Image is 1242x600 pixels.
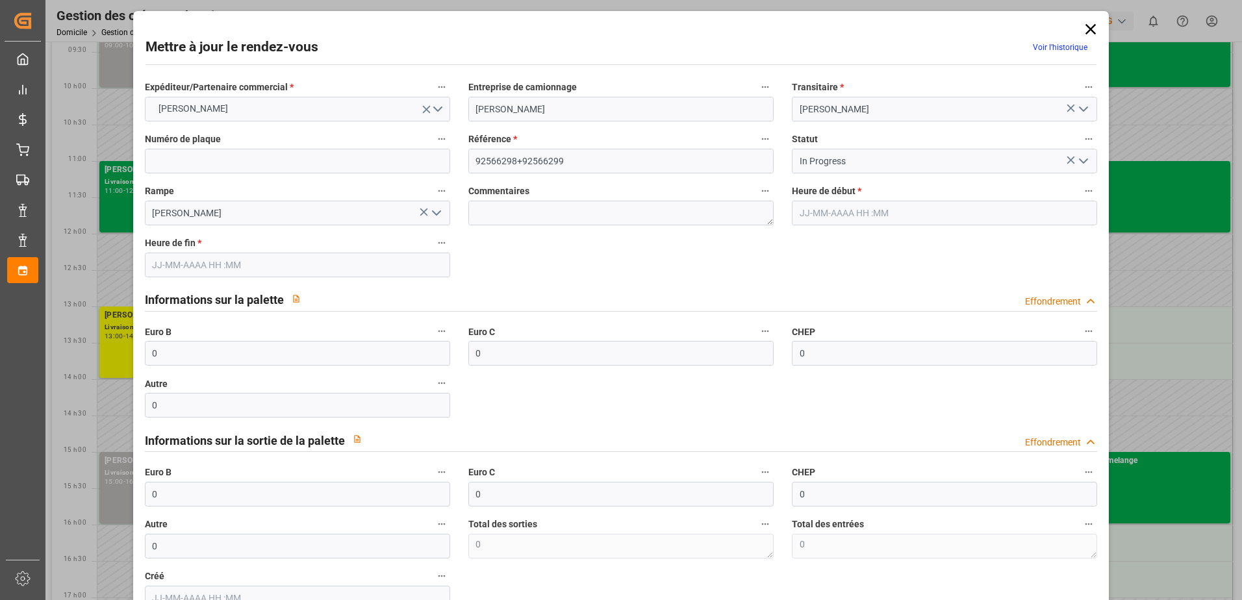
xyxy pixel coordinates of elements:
font: Créé [145,571,164,581]
font: CHEP [792,467,815,477]
input: Type à rechercher/sélectionner [792,149,1097,173]
h2: Informations sur la palette [145,291,284,308]
button: Autre [433,375,450,392]
font: Entreprise de camionnage [468,82,577,92]
button: Euro C [757,323,774,340]
font: Heure de début [792,186,855,196]
button: Entreprise de camionnage [757,79,774,95]
button: Total des entrées [1080,516,1097,532]
textarea: 0 [792,534,1097,558]
input: JJ-MM-AAAA HH :MM [792,201,1097,225]
button: Commentaires [757,182,774,199]
button: CHEP [1080,323,1097,340]
font: Heure de fin [145,238,196,248]
font: Expéditeur/Partenaire commercial [145,82,288,92]
font: Euro B [145,467,171,477]
div: Effondrement [1025,295,1081,308]
button: Total des sorties [757,516,774,532]
button: Euro C [757,464,774,481]
button: View description [345,427,370,451]
button: Numéro de plaque [433,131,450,147]
h2: Informations sur la sortie de la palette [145,432,345,449]
font: Statut [792,134,818,144]
input: JJ-MM-AAAA HH :MM [145,253,450,277]
button: Autre [433,516,450,532]
button: Transitaire * [1080,79,1097,95]
button: CHEP [1080,464,1097,481]
font: Commentaires [468,186,529,196]
font: Transitaire [792,82,838,92]
font: Total des sorties [468,519,537,529]
button: Référence * [757,131,774,147]
button: Ouvrir le menu [145,97,450,121]
button: Statut [1080,131,1097,147]
input: Type à rechercher/sélectionner [145,201,450,225]
font: Rampe [145,186,174,196]
button: Expéditeur/Partenaire commercial * [433,79,450,95]
button: Rampe [433,182,450,199]
font: Euro C [468,467,495,477]
button: Ouvrir le menu [1073,151,1093,171]
font: Autre [145,379,168,389]
button: Créé [433,568,450,584]
font: Numéro de plaque [145,134,221,144]
font: Autre [145,519,168,529]
span: [PERSON_NAME] [152,102,234,116]
font: Euro B [145,327,171,337]
a: Voir l’historique [1033,43,1087,52]
button: Heure de fin * [433,234,450,251]
h2: Mettre à jour le rendez-vous [146,37,318,58]
button: View description [284,286,309,311]
font: Total des entrées [792,519,864,529]
font: Euro C [468,327,495,337]
button: Ouvrir le menu [1073,99,1093,119]
button: Euro B [433,323,450,340]
button: Ouvrir le menu [425,203,445,223]
font: Référence [468,134,511,144]
textarea: 0 [468,534,774,558]
div: Effondrement [1025,436,1081,449]
button: Euro B [433,464,450,481]
font: CHEP [792,327,815,337]
button: Heure de début * [1080,182,1097,199]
